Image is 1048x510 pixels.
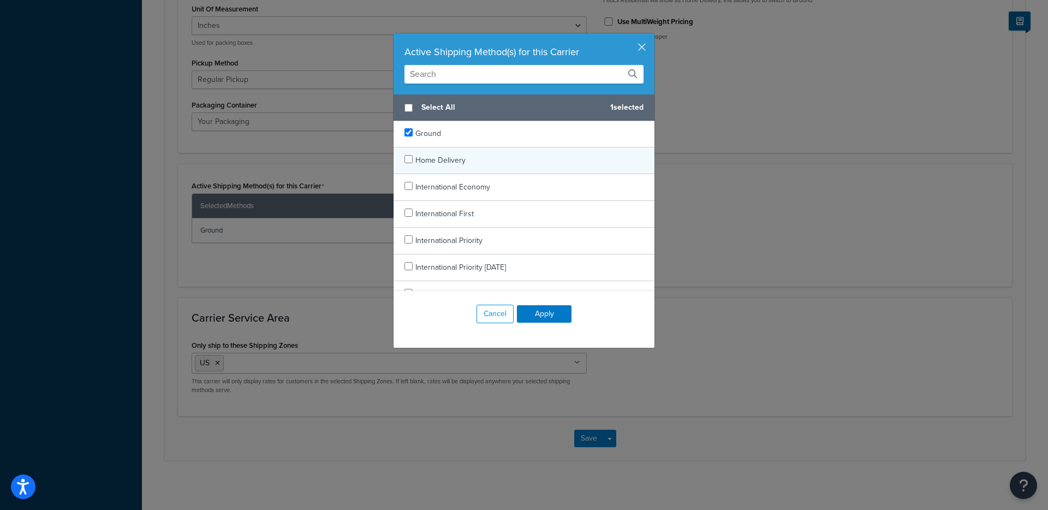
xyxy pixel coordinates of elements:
[477,305,514,323] button: Cancel
[404,44,644,60] div: Active Shipping Method(s) for this Carrier
[404,65,644,84] input: Search
[394,94,654,121] div: 1 selected
[421,100,602,115] span: Select All
[415,155,466,166] span: Home Delivery
[415,208,474,220] span: International First
[415,288,485,300] span: Intl Economy Freight
[517,305,571,323] button: Apply
[415,235,483,246] span: International Priority
[415,128,441,139] span: Ground
[415,262,506,273] span: International Priority [DATE]
[415,181,490,193] span: International Economy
